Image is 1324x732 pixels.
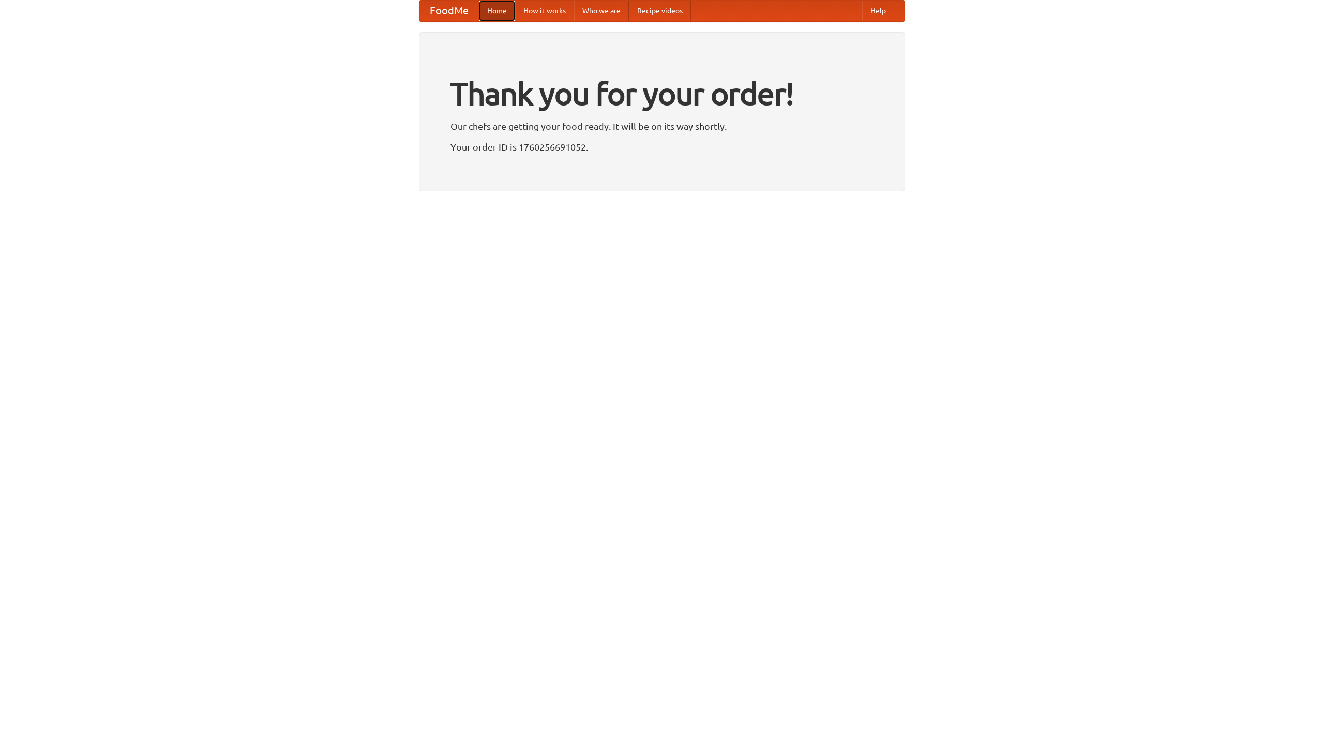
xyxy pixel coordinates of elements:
[450,69,874,118] h1: Thank you for your order!
[515,1,574,21] a: How it works
[450,118,874,134] p: Our chefs are getting your food ready. It will be on its way shortly.
[574,1,629,21] a: Who we are
[450,139,874,155] p: Your order ID is 1760256691052.
[419,1,479,21] a: FoodMe
[629,1,691,21] a: Recipe videos
[862,1,894,21] a: Help
[479,1,515,21] a: Home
